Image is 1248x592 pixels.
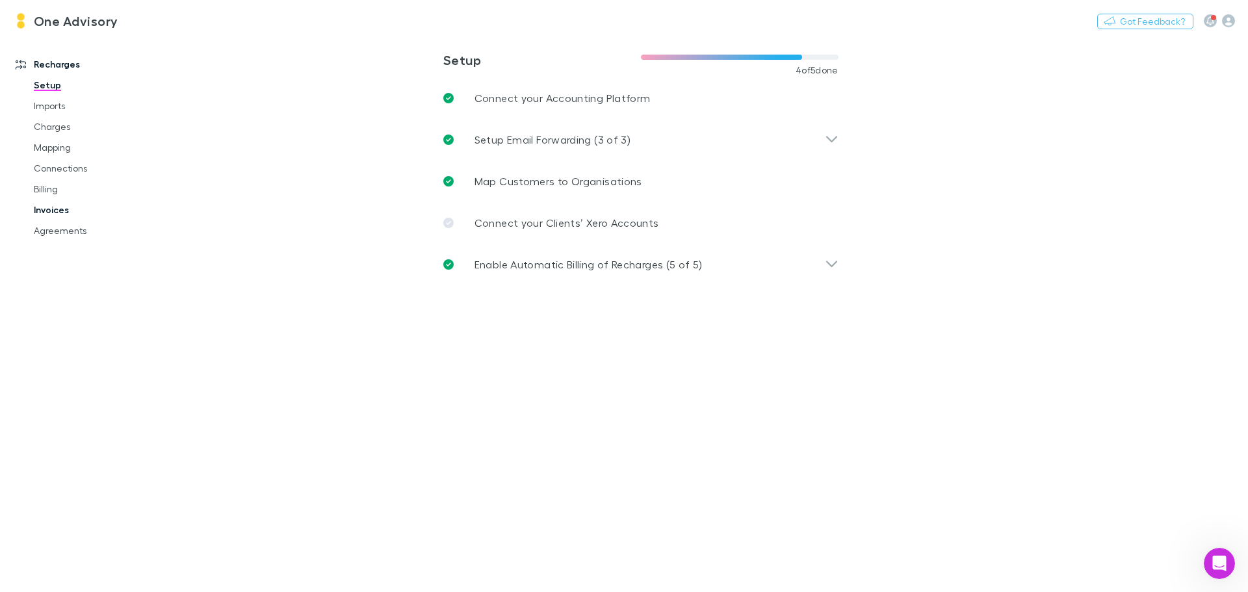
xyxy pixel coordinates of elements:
h3: One Advisory [34,13,118,29]
span: 4 of 5 done [796,65,838,75]
h3: Setup [443,52,641,68]
iframe: Intercom live chat [1204,548,1235,579]
a: Imports [21,96,175,116]
a: Charges [21,116,175,137]
a: Connect your Accounting Platform [433,77,849,119]
p: Enable Automatic Billing of Recharges (5 of 5) [474,257,703,272]
a: Mapping [21,137,175,158]
div: Setup Email Forwarding (3 of 3) [433,119,849,161]
p: Connect your Clients’ Xero Accounts [474,215,659,231]
img: One Advisory's Logo [13,13,29,29]
a: Agreements [21,220,175,241]
a: Billing [21,179,175,199]
button: Got Feedback? [1097,14,1193,29]
a: Connect your Clients’ Xero Accounts [433,202,849,244]
a: Recharges [3,54,175,75]
p: Setup Email Forwarding (3 of 3) [474,132,630,148]
a: Invoices [21,199,175,220]
p: Connect your Accounting Platform [474,90,651,106]
a: Connections [21,158,175,179]
a: Map Customers to Organisations [433,161,849,202]
div: Enable Automatic Billing of Recharges (5 of 5) [433,244,849,285]
a: One Advisory [5,5,126,36]
a: Setup [21,75,175,96]
p: Map Customers to Organisations [474,174,642,189]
